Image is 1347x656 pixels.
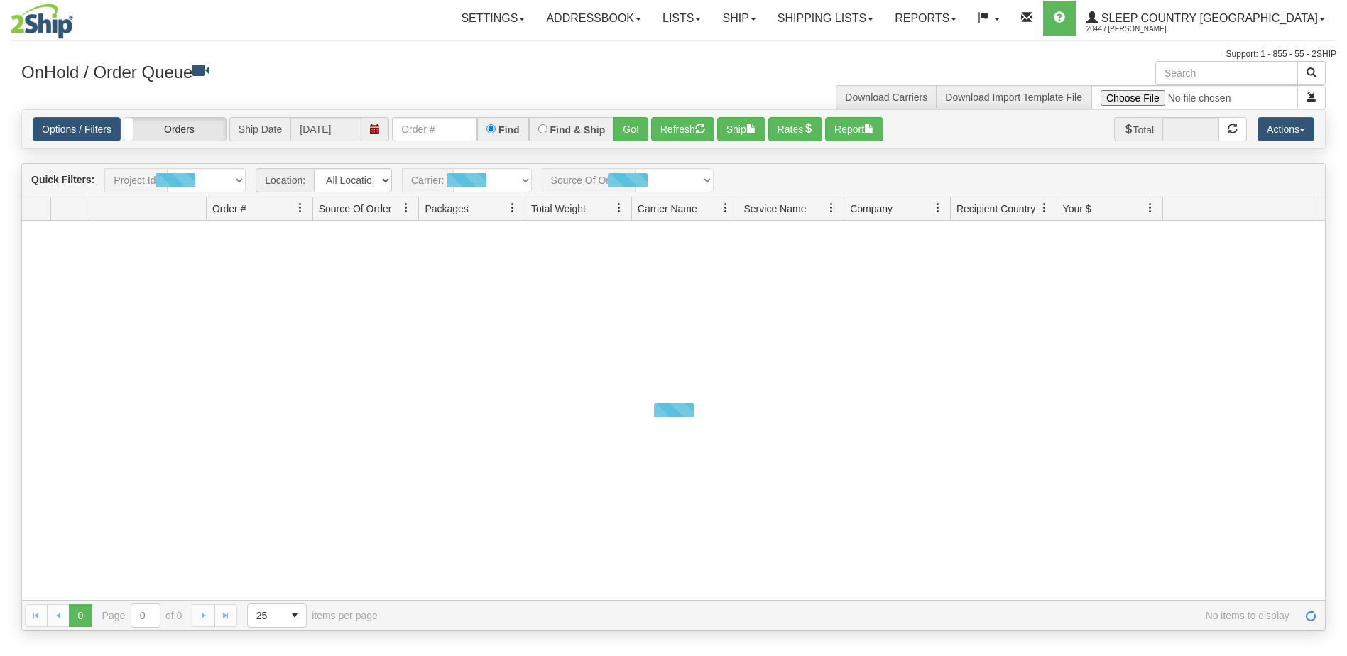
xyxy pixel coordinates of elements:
a: Ship [711,1,766,36]
span: Total [1114,117,1163,141]
a: Sleep Country [GEOGRAPHIC_DATA] 2044 / [PERSON_NAME] [1076,1,1336,36]
span: Location: [256,168,314,192]
span: 25 [256,608,275,623]
span: Page of 0 [102,603,182,628]
span: Page 0 [69,604,92,627]
span: Source Of Order [319,202,392,216]
a: Download Import Template File [945,92,1082,103]
label: Find [498,125,520,135]
a: Your $ filter column settings [1138,196,1162,220]
a: Refresh [1299,604,1322,627]
a: Options / Filters [33,117,121,141]
span: select [283,604,306,627]
a: Shipping lists [767,1,884,36]
a: Settings [450,1,535,36]
button: Ship [717,117,765,141]
span: No items to display [398,610,1289,621]
a: Source Of Order filter column settings [394,196,418,220]
input: Import [1091,85,1298,109]
a: Total Weight filter column settings [607,196,631,220]
span: 2044 / [PERSON_NAME] [1086,22,1193,36]
a: Service Name filter column settings [819,196,844,220]
label: Quick Filters: [31,173,94,187]
span: Recipient Country [956,202,1035,216]
a: Order # filter column settings [288,196,312,220]
input: Search [1155,61,1298,85]
h3: OnHold / Order Queue [21,61,663,82]
button: Report [825,117,883,141]
a: Carrier Name filter column settings [714,196,738,220]
a: Packages filter column settings [501,196,525,220]
img: logo2044.jpg [11,4,73,39]
a: Addressbook [535,1,652,36]
iframe: chat widget [1314,256,1346,400]
span: Ship Date [229,117,290,141]
span: Your $ [1063,202,1091,216]
button: Refresh [651,117,714,141]
a: Reports [884,1,967,36]
span: Sleep Country [GEOGRAPHIC_DATA] [1098,12,1318,24]
label: Find & Ship [550,125,606,135]
div: Support: 1 - 855 - 55 - 2SHIP [11,48,1336,60]
span: Service Name [744,202,807,216]
button: Rates [768,117,823,141]
a: Lists [652,1,711,36]
span: Order # [212,202,246,216]
span: Carrier Name [638,202,697,216]
div: grid toolbar [22,164,1325,197]
a: Recipient Country filter column settings [1032,196,1057,220]
a: Company filter column settings [926,196,950,220]
span: Total Weight [531,202,586,216]
button: Actions [1258,117,1314,141]
span: Company [850,202,893,216]
label: Orders [124,118,226,141]
input: Order # [392,117,477,141]
button: Go! [613,117,648,141]
span: items per page [247,603,378,628]
span: Page sizes drop down [247,603,307,628]
span: Packages [425,202,468,216]
button: Search [1297,61,1326,85]
a: Download Carriers [845,92,927,103]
